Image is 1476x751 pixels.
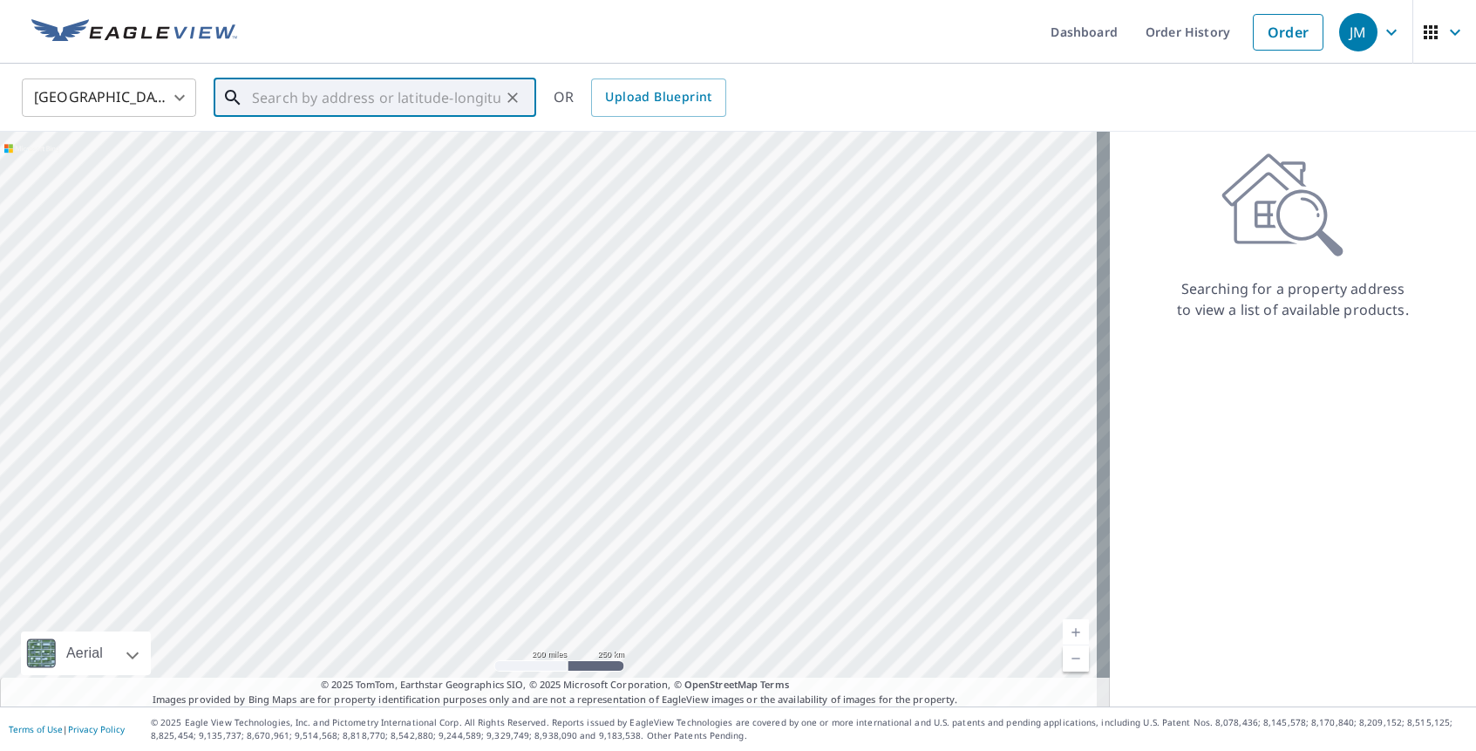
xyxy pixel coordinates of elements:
[31,19,237,45] img: EV Logo
[1339,13,1377,51] div: JM
[151,716,1467,742] p: © 2025 Eagle View Technologies, Inc. and Pictometry International Corp. All Rights Reserved. Repo...
[591,79,725,117] a: Upload Blueprint
[1253,14,1323,51] a: Order
[252,73,500,122] input: Search by address or latitude-longitude
[61,632,108,675] div: Aerial
[1176,278,1410,320] p: Searching for a property address to view a list of available products.
[684,678,758,691] a: OpenStreetMap
[1063,619,1089,645] a: Current Level 5, Zoom In
[9,723,63,735] a: Terms of Use
[1063,645,1089,672] a: Current Level 5, Zoom Out
[554,79,726,117] div: OR
[21,632,151,675] div: Aerial
[605,86,711,108] span: Upload Blueprint
[500,85,525,110] button: Clear
[22,73,196,122] div: [GEOGRAPHIC_DATA]
[760,678,789,691] a: Terms
[9,724,125,734] p: |
[321,678,789,693] span: © 2025 TomTom, Earthstar Geographics SIO, © 2025 Microsoft Corporation, ©
[68,723,125,735] a: Privacy Policy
